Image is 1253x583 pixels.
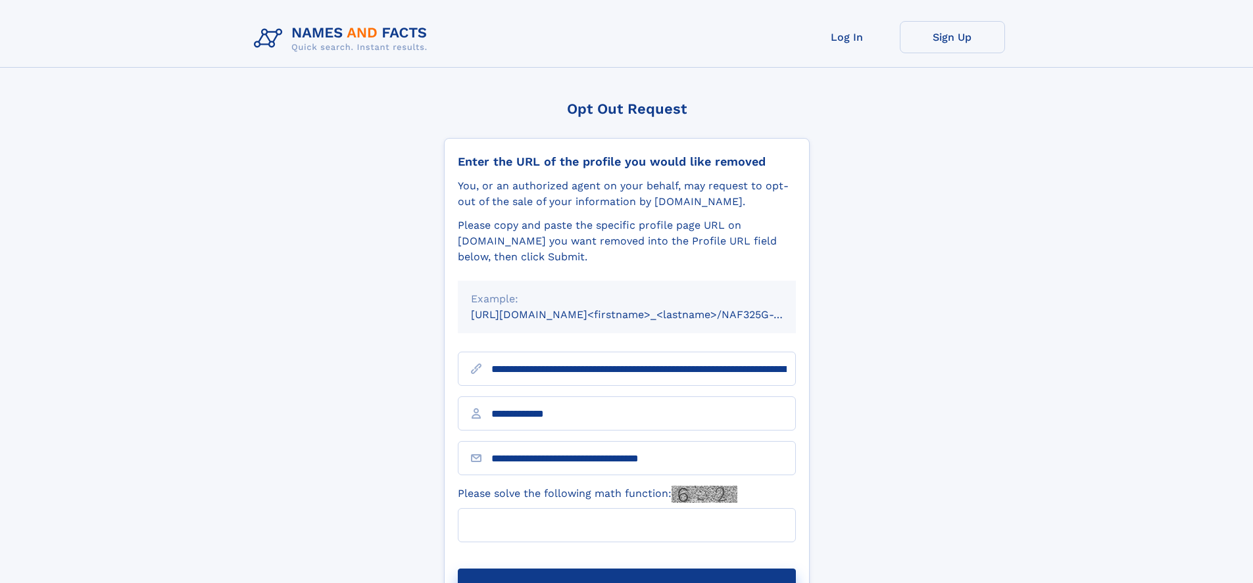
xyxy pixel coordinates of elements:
[444,101,810,117] div: Opt Out Request
[900,21,1005,53] a: Sign Up
[458,486,737,503] label: Please solve the following math function:
[458,178,796,210] div: You, or an authorized agent on your behalf, may request to opt-out of the sale of your informatio...
[458,218,796,265] div: Please copy and paste the specific profile page URL on [DOMAIN_NAME] you want removed into the Pr...
[458,154,796,169] div: Enter the URL of the profile you would like removed
[249,21,438,57] img: Logo Names and Facts
[471,291,783,307] div: Example:
[795,21,900,53] a: Log In
[471,308,821,321] small: [URL][DOMAIN_NAME]<firstname>_<lastname>/NAF325G-xxxxxxxx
